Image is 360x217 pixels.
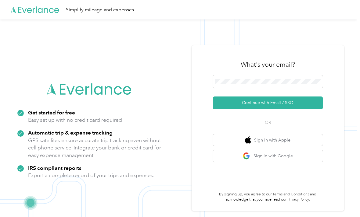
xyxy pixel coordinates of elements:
img: apple logo [245,136,251,144]
p: By signing up, you agree to our and acknowledge that you have read our . [213,192,323,202]
button: apple logoSign in with Apple [213,134,323,146]
h3: What's your email? [241,60,295,69]
strong: Get started for free [28,109,75,116]
p: Easy set up with no credit card required [28,116,122,124]
span: OR [257,119,279,126]
button: google logoSign in with Google [213,150,323,162]
button: Continue with Email / SSO [213,96,323,109]
img: google logo [243,152,250,160]
a: Terms and Conditions [272,192,309,197]
strong: Automatic trip & expense tracking [28,129,113,136]
a: Privacy Policy [287,197,309,202]
p: GPS satellites ensure accurate trip tracking even without cell phone service. Integrate your bank... [28,137,161,159]
strong: IRS compliant reports [28,165,81,171]
p: Export a complete record of your trips and expenses. [28,172,154,179]
div: Simplify mileage and expenses [66,6,134,14]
